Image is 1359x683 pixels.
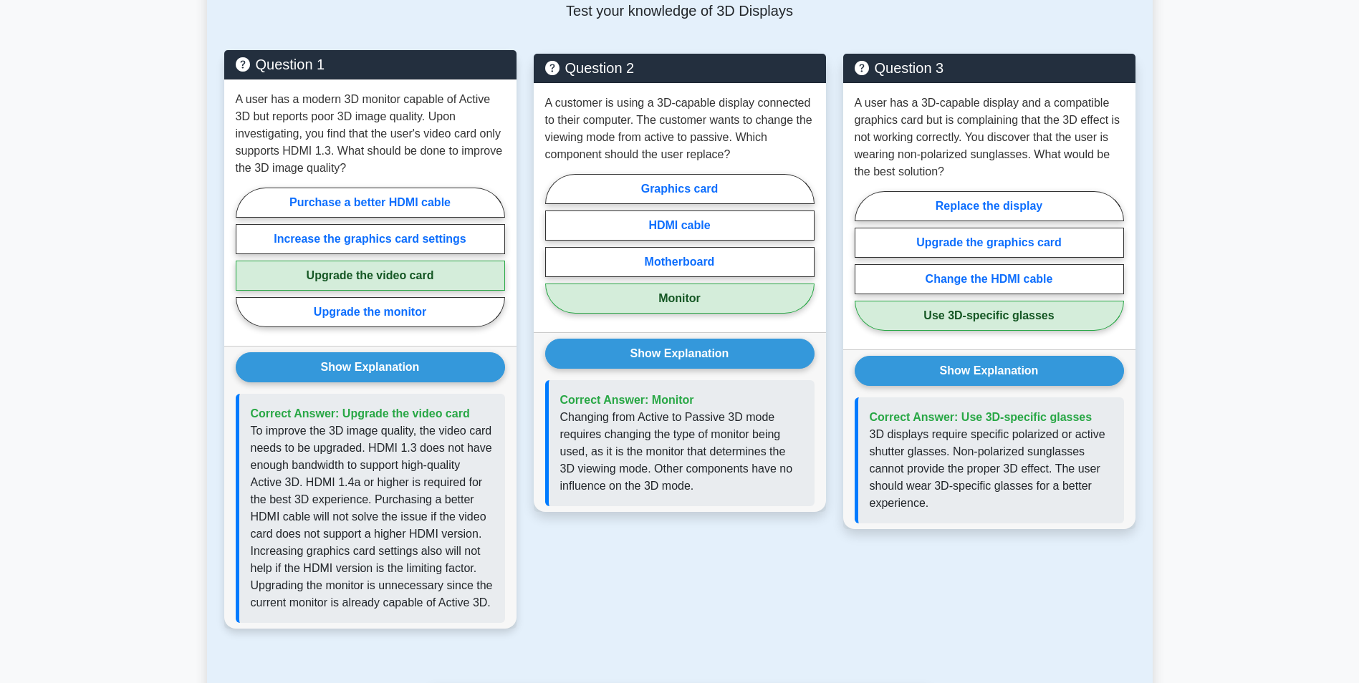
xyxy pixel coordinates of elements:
[236,352,505,382] button: Show Explanation
[855,191,1124,221] label: Replace the display
[251,407,470,420] span: Correct Answer: Upgrade the video card
[870,411,1093,423] span: Correct Answer: Use 3D-specific glasses
[236,224,505,254] label: Increase the graphics card settings
[855,264,1124,294] label: Change the HDMI cable
[236,297,505,327] label: Upgrade the monitor
[236,261,505,291] label: Upgrade the video card
[236,188,505,218] label: Purchase a better HDMI cable
[545,284,815,314] label: Monitor
[855,59,1124,77] h5: Question 3
[545,95,815,163] p: A customer is using a 3D-capable display connected to their computer. The customer wants to chang...
[545,59,815,77] h5: Question 2
[236,91,505,177] p: A user has a modern 3D monitor capable of Active 3D but reports poor 3D image quality. Upon inves...
[855,356,1124,386] button: Show Explanation
[251,422,494,611] p: To improve the 3D image quality, the video card needs to be upgraded. HDMI 1.3 does not have enou...
[855,301,1124,331] label: Use 3D-specific glasses
[224,2,1135,19] p: Test your knowledge of 3D Displays
[870,426,1113,512] p: 3D displays require specific polarized or active shutter glasses. Non-polarized sunglasses cannot...
[855,228,1124,258] label: Upgrade the graphics card
[236,56,505,73] h5: Question 1
[560,394,694,406] span: Correct Answer: Monitor
[545,339,815,369] button: Show Explanation
[545,174,815,204] label: Graphics card
[545,247,815,277] label: Motherboard
[560,409,803,495] p: Changing from Active to Passive 3D mode requires changing the type of monitor being used, as it i...
[855,95,1124,180] p: A user has a 3D-capable display and a compatible graphics card but is complaining that the 3D eff...
[545,210,815,241] label: HDMI cable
